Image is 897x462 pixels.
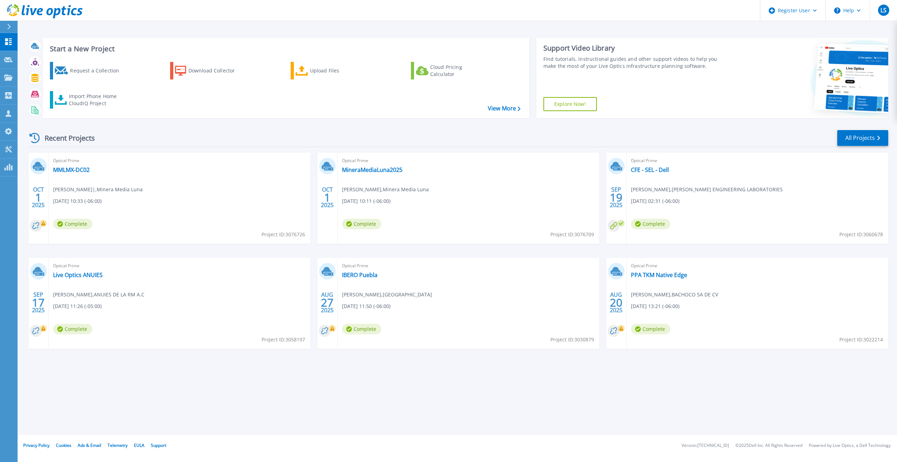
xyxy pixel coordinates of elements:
[291,62,369,79] a: Upload Files
[262,336,305,344] span: Project ID: 3058197
[839,231,883,238] span: Project ID: 3060678
[108,442,128,448] a: Telemetry
[188,64,245,78] div: Download Collector
[321,290,334,315] div: AUG 2025
[342,324,381,334] span: Complete
[488,105,521,112] a: View More
[53,197,102,205] span: [DATE] 10:33 (-06:00)
[609,185,623,210] div: SEP 2025
[342,166,402,173] a: MineraMediaLuna2025
[78,442,101,448] a: Ads & Email
[342,291,432,299] span: [PERSON_NAME] , [GEOGRAPHIC_DATA]
[53,271,103,278] a: Live Optics ANUIES
[27,129,104,147] div: Recent Projects
[262,231,305,238] span: Project ID: 3076726
[53,166,90,173] a: MMLMX-DC02
[631,271,687,278] a: PPA TKM Native Edge
[342,271,377,278] a: IBERO Puebla
[50,45,520,53] h3: Start a New Project
[342,186,429,193] span: [PERSON_NAME] , Minera Media Luna
[53,324,92,334] span: Complete
[839,336,883,344] span: Project ID: 3022214
[837,130,888,146] a: All Projects
[23,442,50,448] a: Privacy Policy
[543,97,597,111] a: Explore Now!
[342,197,391,205] span: [DATE] 10:11 (-06:00)
[69,93,124,107] div: Import Phone Home CloudIQ Project
[170,62,249,79] a: Download Collector
[50,62,128,79] a: Request a Collection
[631,166,669,173] a: CFE - SEL - Dell
[550,336,594,344] span: Project ID: 3030879
[609,290,623,315] div: AUG 2025
[735,443,802,448] li: © 2025 Dell Inc. All Rights Reserved
[134,442,144,448] a: EULA
[550,231,594,238] span: Project ID: 3076709
[321,185,334,210] div: OCT 2025
[631,219,670,229] span: Complete
[411,62,489,79] a: Cloud Pricing Calculator
[32,300,45,306] span: 17
[631,324,670,334] span: Complete
[880,7,886,13] span: LS
[543,56,725,70] div: Find tutorials, instructional guides and other support videos to help you make the most of your L...
[53,302,102,310] span: [DATE] 11:26 (-05:00)
[809,443,891,448] li: Powered by Live Optics, a Dell Technology
[32,185,45,210] div: OCT 2025
[682,443,729,448] li: Version: [TECHNICAL_ID]
[342,302,391,310] span: [DATE] 11:50 (-06:00)
[53,219,92,229] span: Complete
[56,442,71,448] a: Cookies
[70,64,126,78] div: Request a Collection
[631,302,679,310] span: [DATE] 13:21 (-06:00)
[321,300,334,306] span: 27
[310,64,366,78] div: Upload Files
[53,157,306,165] span: Optical Prime
[631,262,884,270] span: Optical Prime
[53,262,306,270] span: Optical Prime
[610,300,622,306] span: 20
[151,442,166,448] a: Support
[35,194,41,200] span: 1
[342,219,381,229] span: Complete
[631,197,679,205] span: [DATE] 02:31 (-06:00)
[430,64,486,78] div: Cloud Pricing Calculator
[543,44,725,53] div: Support Video Library
[610,194,622,200] span: 19
[631,157,884,165] span: Optical Prime
[631,291,718,299] span: [PERSON_NAME] , BACHOCO SA DE CV
[631,186,783,193] span: [PERSON_NAME] , [PERSON_NAME] ENGINEERING LABORATORIES
[324,194,330,200] span: 1
[53,291,144,299] span: [PERSON_NAME] , ANUIES DE LA RM A.C
[342,157,595,165] span: Optical Prime
[32,290,45,315] div: SEP 2025
[342,262,595,270] span: Optical Prime
[53,186,143,193] span: [PERSON_NAME]| , Minera Media Luna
